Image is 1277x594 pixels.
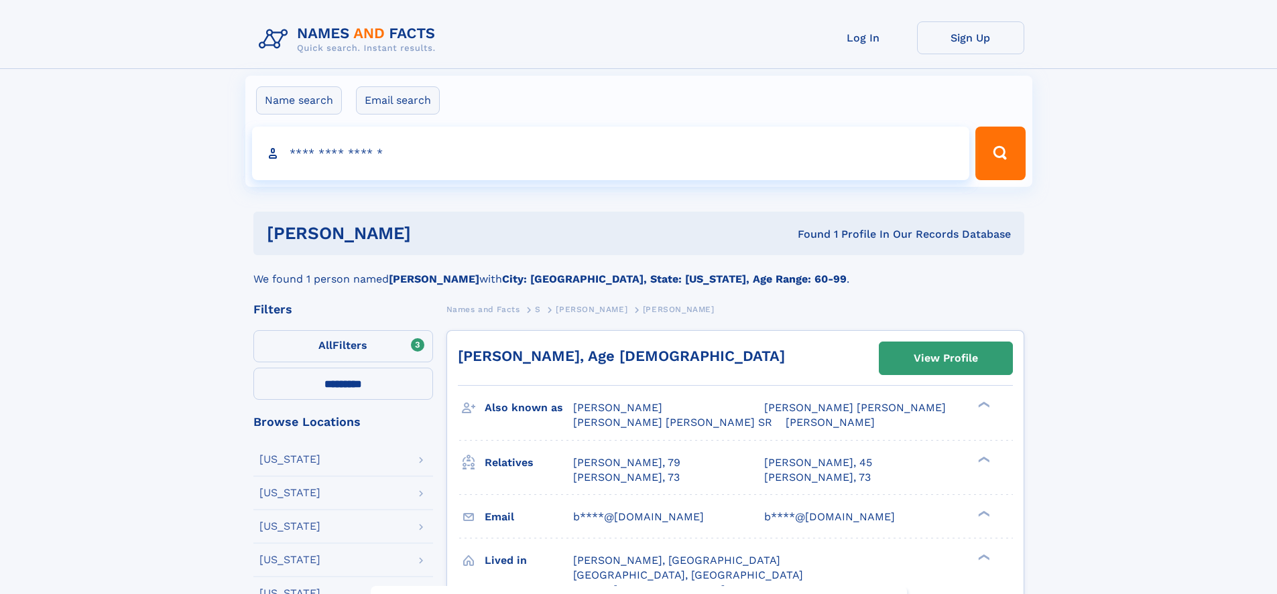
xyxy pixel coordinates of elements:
[389,273,479,285] b: [PERSON_NAME]
[556,305,627,314] span: [PERSON_NAME]
[267,225,605,242] h1: [PERSON_NAME]
[573,554,780,567] span: [PERSON_NAME], [GEOGRAPHIC_DATA]
[975,455,991,463] div: ❯
[485,396,573,419] h3: Also known as
[253,303,433,315] div: Filters
[259,488,320,498] div: [US_STATE]
[259,554,320,565] div: [US_STATE]
[786,416,875,429] span: [PERSON_NAME]
[573,470,680,485] a: [PERSON_NAME], 73
[485,451,573,474] h3: Relatives
[446,301,520,317] a: Names and Facts
[604,227,1011,242] div: Found 1 Profile In Our Records Database
[914,343,978,374] div: View Profile
[259,521,320,532] div: [US_STATE]
[917,21,1024,54] a: Sign Up
[458,348,785,364] a: [PERSON_NAME], Age [DEMOGRAPHIC_DATA]
[573,569,803,581] span: [GEOGRAPHIC_DATA], [GEOGRAPHIC_DATA]
[810,21,917,54] a: Log In
[256,86,342,115] label: Name search
[502,273,847,285] b: City: [GEOGRAPHIC_DATA], State: [US_STATE], Age Range: 60-99
[259,454,320,465] div: [US_STATE]
[253,255,1024,287] div: We found 1 person named with .
[975,400,991,409] div: ❯
[764,455,872,470] a: [PERSON_NAME], 45
[975,552,991,561] div: ❯
[356,86,440,115] label: Email search
[573,455,680,470] a: [PERSON_NAME], 79
[253,416,433,428] div: Browse Locations
[318,339,332,352] span: All
[485,506,573,528] h3: Email
[535,301,541,317] a: S
[253,21,446,58] img: Logo Names and Facts
[764,470,871,485] a: [PERSON_NAME], 73
[879,342,1012,374] a: View Profile
[556,301,627,317] a: [PERSON_NAME]
[975,509,991,518] div: ❯
[253,330,433,362] label: Filters
[573,416,772,429] span: [PERSON_NAME] [PERSON_NAME] SR
[975,127,1025,180] button: Search Button
[485,549,573,572] h3: Lived in
[573,401,662,414] span: [PERSON_NAME]
[643,305,715,314] span: [PERSON_NAME]
[764,401,946,414] span: [PERSON_NAME] [PERSON_NAME]
[252,127,970,180] input: search input
[535,305,541,314] span: S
